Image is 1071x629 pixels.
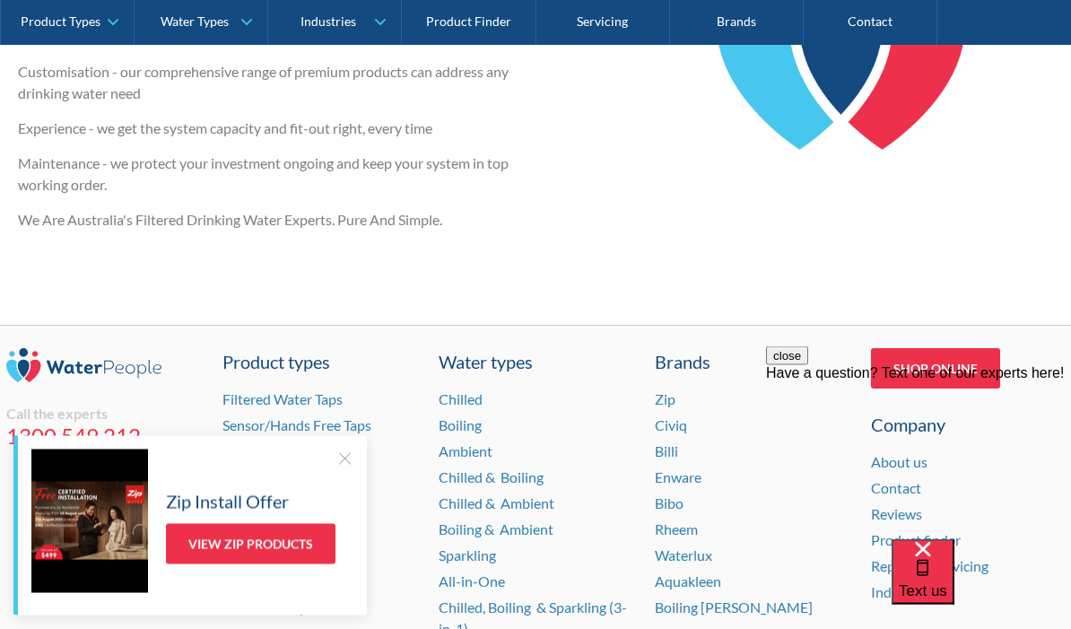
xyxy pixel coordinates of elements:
a: Faucets & Tapware [222,599,338,616]
a: Rheem [655,521,698,538]
a: Boiling [439,417,482,434]
div: Call the experts [6,406,200,424]
a: Chilled & Ambient [439,495,554,512]
a: Aquakleen [655,573,721,590]
a: Enware [655,469,701,486]
a: Billi [655,443,678,460]
p: Maintenance - we protect your investment ongoing and keep your system in top working order. [18,153,528,197]
p: We Are Australia's Filtered Drinking Water Experts. Pure And Simple. [18,210,528,232]
iframe: podium webchat widget bubble [892,539,1071,629]
a: Water types [439,349,632,376]
a: Zip [655,391,675,408]
p: Experience - we get the system capacity and fit-out right, every time [18,118,528,140]
div: Brands [655,349,849,376]
div: Product Types [21,14,100,30]
a: Waterlux [655,547,712,564]
a: Product types [222,349,416,376]
img: Zip Install Offer [31,450,148,593]
a: Sparkling [439,547,496,564]
a: Civiq [655,417,687,434]
div: Water Types [161,14,229,30]
a: Repairs & Servicing [871,558,988,575]
p: Customisation - our comprehensive range of premium products can address any drinking water need [18,62,528,105]
iframe: podium webchat widget prompt [766,346,1071,562]
a: Bibo [655,495,684,512]
a: Chilled & Boiling [439,469,544,486]
a: Chilled [439,391,483,408]
a: Boiling [PERSON_NAME] [655,599,813,616]
a: All-in-One [439,573,505,590]
a: View Zip Products [166,524,335,564]
a: Sensor/Hands Free Taps [222,417,371,434]
a: Boiling & Ambient [439,521,553,538]
a: Filtered Water Taps [222,391,343,408]
a: Industries [871,584,934,601]
a: 1300 549 212 [6,424,200,450]
div: Industries [300,14,356,30]
a: Ambient [439,443,492,460]
h5: Zip Install Offer [166,488,289,515]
